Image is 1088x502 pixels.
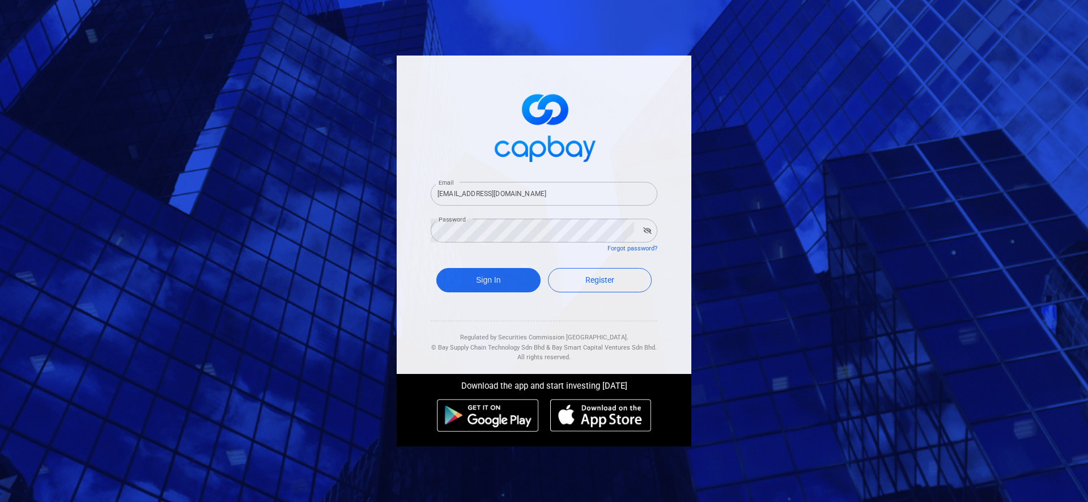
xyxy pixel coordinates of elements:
span: Register [585,275,614,284]
img: ios [550,399,651,432]
span: Bay Smart Capital Ventures Sdn Bhd. [552,344,657,351]
label: Password [439,215,466,224]
label: Email [439,178,453,187]
div: Regulated by Securities Commission [GEOGRAPHIC_DATA]. & All rights reserved. [431,321,657,363]
div: Download the app and start investing [DATE] [388,374,700,393]
span: © Bay Supply Chain Technology Sdn Bhd [431,344,545,351]
a: Forgot password? [607,245,657,252]
button: Sign In [436,268,541,292]
img: logo [487,84,601,168]
a: Register [548,268,652,292]
img: android [437,399,539,432]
